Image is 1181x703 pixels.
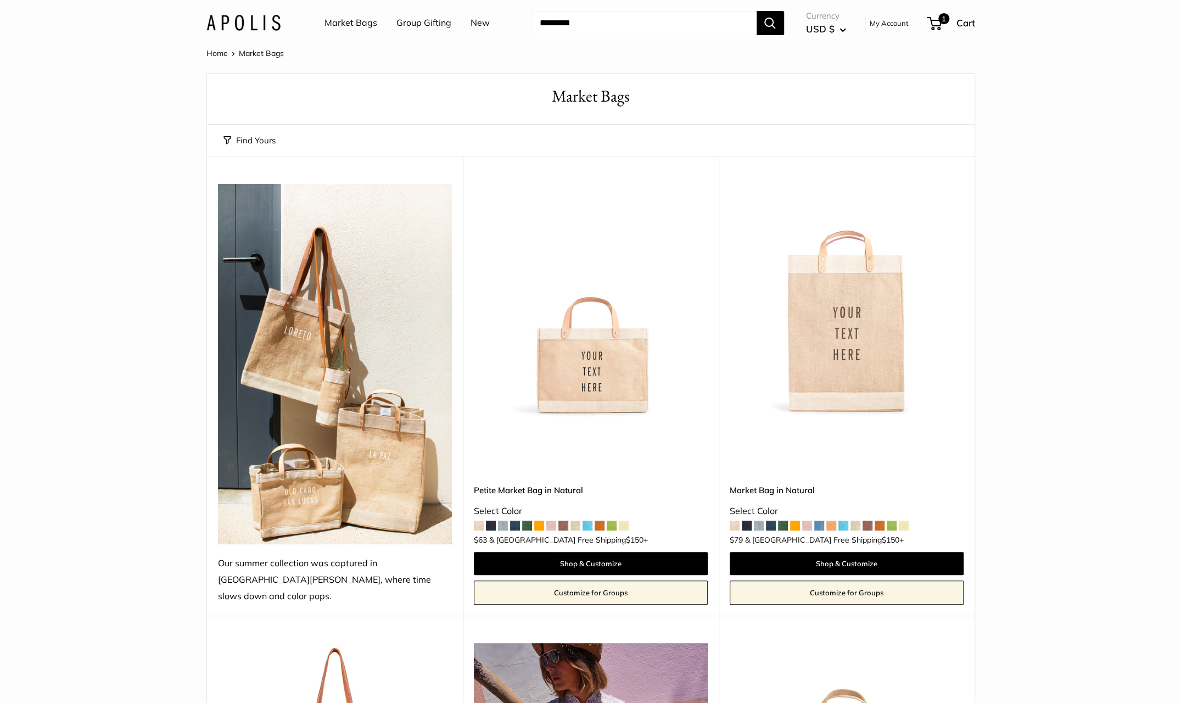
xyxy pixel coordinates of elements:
[730,484,964,496] a: Market Bag in Natural
[206,15,281,31] img: Apolis
[396,15,451,31] a: Group Gifting
[239,48,284,58] span: Market Bags
[730,503,964,520] div: Select Color
[730,184,964,418] a: Market Bag in NaturalMarket Bag in Natural
[324,15,377,31] a: Market Bags
[223,85,958,108] h1: Market Bags
[938,13,949,24] span: 1
[489,536,648,544] span: & [GEOGRAPHIC_DATA] Free Shipping +
[870,16,909,30] a: My Account
[474,184,708,418] a: Petite Market Bag in Naturaldescription_Effortless style that elevates every moment
[730,581,964,605] a: Customize for Groups
[730,552,964,575] a: Shop & Customize
[730,535,743,545] span: $79
[474,503,708,520] div: Select Color
[757,11,784,35] button: Search
[745,536,904,544] span: & [GEOGRAPHIC_DATA] Free Shipping +
[882,535,899,545] span: $150
[218,555,452,605] div: Our summer collection was captured in [GEOGRAPHIC_DATA][PERSON_NAME], where time slows down and c...
[223,133,276,148] button: Find Yours
[474,535,487,545] span: $63
[806,20,846,38] button: USD $
[806,23,835,35] span: USD $
[956,17,975,29] span: Cart
[626,535,643,545] span: $150
[471,15,490,31] a: New
[730,184,964,418] img: Market Bag in Natural
[474,484,708,496] a: Petite Market Bag in Natural
[806,8,846,24] span: Currency
[531,11,757,35] input: Search...
[474,184,708,418] img: Petite Market Bag in Natural
[474,552,708,575] a: Shop & Customize
[928,14,975,32] a: 1 Cart
[206,48,228,58] a: Home
[474,581,708,605] a: Customize for Groups
[206,46,284,60] nav: Breadcrumb
[218,184,452,544] img: Our summer collection was captured in Todos Santos, where time slows down and color pops.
